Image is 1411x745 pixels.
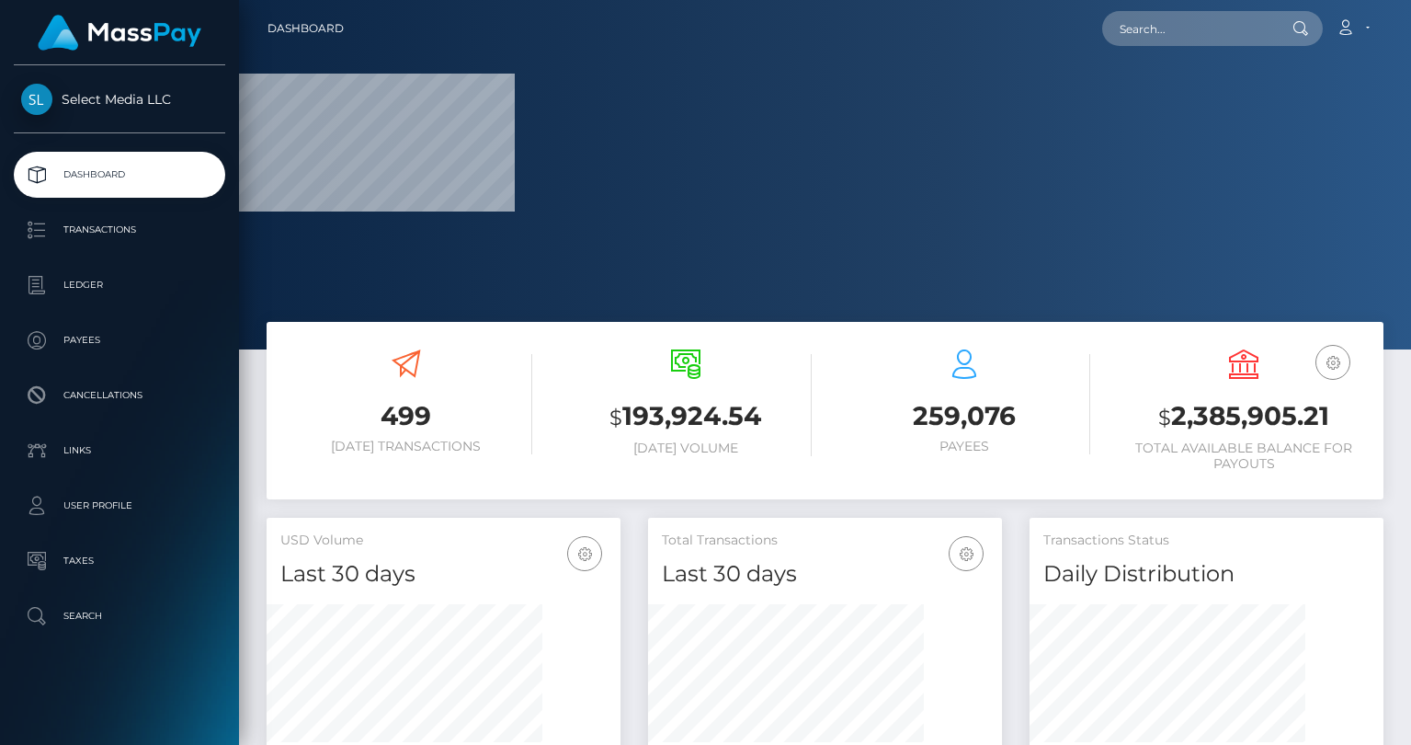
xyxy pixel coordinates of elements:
[280,439,532,454] h6: [DATE] Transactions
[1118,441,1370,472] h6: Total Available Balance for Payouts
[14,372,225,418] a: Cancellations
[14,91,225,108] span: Select Media LLC
[21,382,218,409] p: Cancellations
[21,437,218,464] p: Links
[14,317,225,363] a: Payees
[38,15,201,51] img: MassPay Logo
[21,271,218,299] p: Ledger
[21,161,218,189] p: Dashboard
[280,532,607,550] h5: USD Volume
[1102,11,1275,46] input: Search...
[1043,532,1370,550] h5: Transactions Status
[21,547,218,575] p: Taxes
[21,216,218,244] p: Transactions
[21,327,218,354] p: Payees
[14,262,225,308] a: Ledger
[560,441,812,456] h6: [DATE] Volume
[1043,558,1370,590] h4: Daily Distribution
[609,405,622,430] small: $
[1118,398,1370,436] h3: 2,385,905.21
[21,602,218,630] p: Search
[14,593,225,639] a: Search
[839,439,1091,454] h6: Payees
[21,84,52,115] img: Select Media LLC
[14,428,225,474] a: Links
[267,9,344,48] a: Dashboard
[280,398,532,434] h3: 499
[560,398,812,436] h3: 193,924.54
[21,492,218,520] p: User Profile
[280,558,607,590] h4: Last 30 days
[14,483,225,529] a: User Profile
[1158,405,1171,430] small: $
[662,532,988,550] h5: Total Transactions
[14,538,225,584] a: Taxes
[662,558,988,590] h4: Last 30 days
[14,152,225,198] a: Dashboard
[14,207,225,253] a: Transactions
[839,398,1091,434] h3: 259,076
